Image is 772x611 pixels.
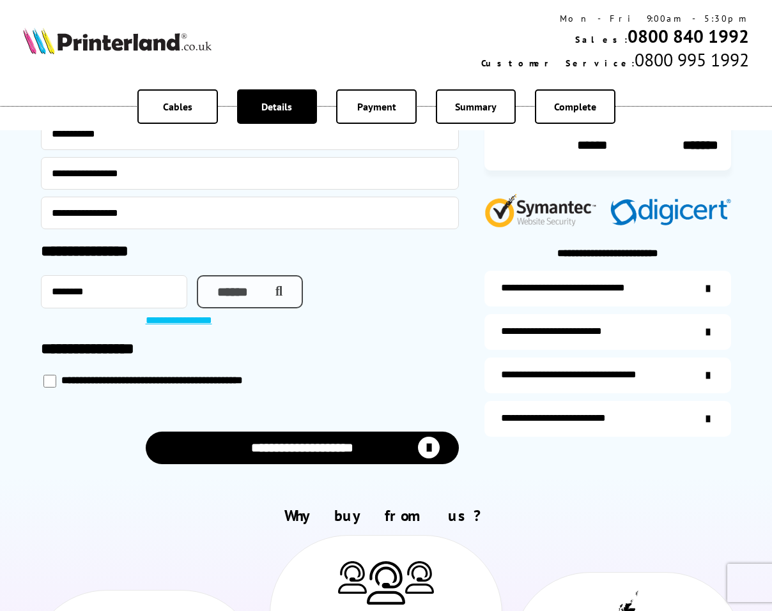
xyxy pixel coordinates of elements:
[635,48,749,72] span: 0800 995 1992
[163,100,192,113] span: Cables
[23,27,212,54] img: Printerland Logo
[367,561,405,605] img: Printer Experts
[484,401,731,437] a: secure-website
[484,358,731,393] a: additional-cables
[357,100,396,113] span: Payment
[481,57,635,69] span: Customer Service:
[628,24,749,48] a: 0800 840 1992
[23,506,749,525] h2: Why buy from us?
[455,100,497,113] span: Summary
[405,561,434,594] img: Printer Experts
[481,13,749,24] div: Mon - Fri 9:00am - 5:30pm
[484,314,731,350] a: items-arrive
[575,34,628,45] span: Sales:
[484,271,731,306] a: additional-ink
[554,100,596,113] span: Complete
[261,100,292,113] span: Details
[338,561,367,594] img: Printer Experts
